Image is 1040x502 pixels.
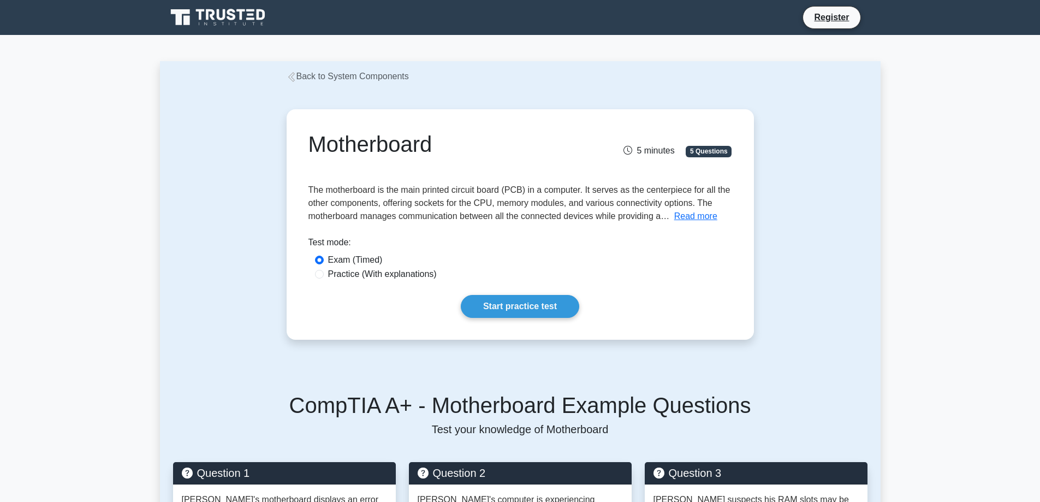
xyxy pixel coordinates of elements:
label: Exam (Timed) [328,253,383,267]
p: Test your knowledge of Motherboard [173,423,867,436]
h1: Motherboard [308,131,586,157]
a: Register [807,10,855,24]
a: Back to System Components [287,72,409,81]
h5: Question 2 [418,466,623,480]
span: The motherboard is the main printed circuit board (PCB) in a computer. It serves as the centerpie... [308,185,730,221]
h5: Question 1 [182,466,387,480]
button: Read more [674,210,717,223]
h5: Question 3 [653,466,859,480]
label: Practice (With explanations) [328,268,437,281]
div: Test mode: [308,236,732,253]
h5: CompTIA A+ - Motherboard Example Questions [173,392,867,418]
span: 5 minutes [623,146,674,155]
span: 5 Questions [686,146,732,157]
a: Start practice test [461,295,579,318]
